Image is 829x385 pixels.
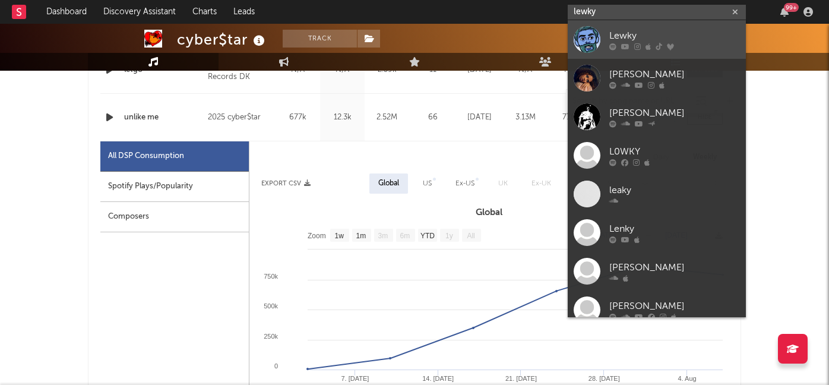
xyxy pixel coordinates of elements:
[100,141,249,172] div: All DSP Consumption
[177,30,268,49] div: cyber$tar
[264,273,278,280] text: 750k
[780,7,789,17] button: 99+
[378,176,399,191] div: Global
[568,291,746,329] a: [PERSON_NAME]
[368,112,406,124] div: 2.52M
[551,112,591,124] div: 776k
[568,20,746,59] a: Lewky
[568,59,746,97] a: [PERSON_NAME]
[609,106,740,120] div: [PERSON_NAME]
[568,213,746,252] a: Lenky
[568,136,746,175] a: L0WKY
[588,375,620,382] text: 28. [DATE]
[420,232,435,240] text: YTD
[505,375,537,382] text: 21. [DATE]
[422,375,454,382] text: 14. [DATE]
[609,260,740,274] div: [PERSON_NAME]
[467,232,474,240] text: All
[264,302,278,310] text: 500k
[100,172,249,202] div: Spotify Plays/Popularity
[609,29,740,43] div: Lewky
[249,206,729,220] h3: Global
[609,222,740,236] div: Lenky
[460,112,499,124] div: [DATE]
[423,176,432,191] div: US
[335,232,344,240] text: 1w
[568,175,746,213] a: leaky
[609,67,740,81] div: [PERSON_NAME]
[341,375,369,382] text: 7. [DATE]
[208,111,273,125] div: 2025 cyber$tar
[283,30,357,48] button: Track
[609,183,740,197] div: leaky
[609,299,740,313] div: [PERSON_NAME]
[274,362,278,370] text: 0
[455,176,474,191] div: Ex-US
[100,202,249,232] div: Composers
[400,232,410,240] text: 6m
[505,112,545,124] div: 3.13M
[567,97,692,106] input: Search by song name or URL
[378,232,388,240] text: 3m
[261,180,311,187] button: Export CSV
[124,112,202,124] a: unlike me
[568,5,746,20] input: Search for artists
[308,232,326,240] text: Zoom
[279,112,317,124] div: 677k
[264,333,278,340] text: 250k
[323,112,362,124] div: 12.3k
[678,375,696,382] text: 4. Aug
[784,3,799,12] div: 99 +
[445,232,453,240] text: 1y
[412,112,454,124] div: 66
[356,232,366,240] text: 1m
[568,97,746,136] a: [PERSON_NAME]
[568,252,746,291] a: [PERSON_NAME]
[108,149,184,163] div: All DSP Consumption
[609,144,740,159] div: L0WKY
